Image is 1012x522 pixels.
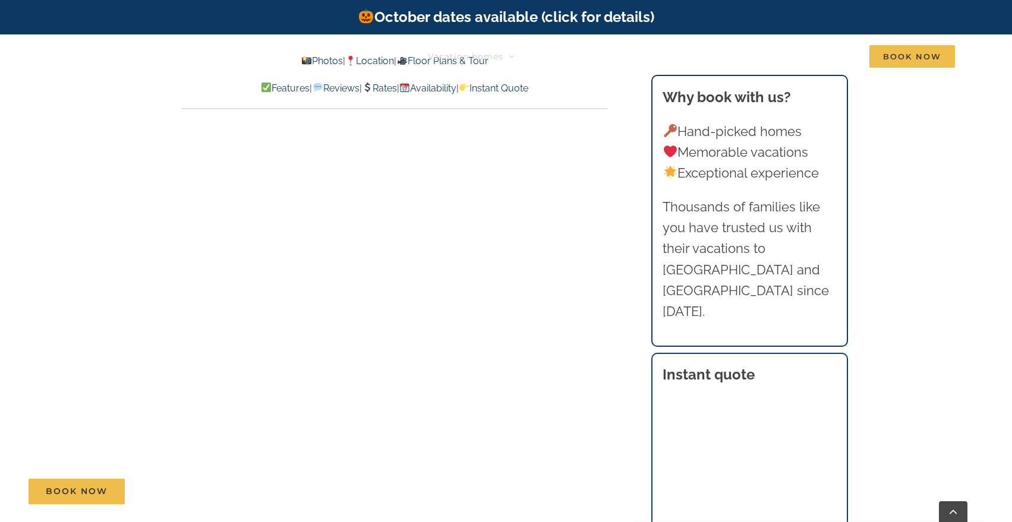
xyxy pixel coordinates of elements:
img: 🌟 [664,166,677,179]
a: About [739,45,778,68]
p: Hand-picked homes Memorable vacations Exceptional experience [663,121,836,184]
p: Thousands of families like you have trusted us with their vacations to [GEOGRAPHIC_DATA] and [GEO... [663,197,836,322]
span: Vacation homes [428,52,503,61]
img: ✅ [261,83,271,92]
a: October dates available (click for details) [358,8,654,26]
nav: Main Menu [428,45,955,68]
a: Vacation homes [428,45,515,68]
img: 📆 [400,83,409,92]
a: Things to do [541,45,612,68]
a: Deals & More [639,45,712,68]
img: 👉 [459,83,469,92]
a: Availability [399,83,456,94]
p: | | | | [182,81,607,96]
img: ❤️ [664,145,677,158]
span: Deals & More [639,52,701,61]
span: About [739,52,767,61]
a: Rates [362,83,397,94]
a: Book Now [29,479,125,504]
a: Instant Quote [459,83,528,94]
a: Reviews [312,83,359,94]
a: Contact [805,45,843,68]
strong: Instant quote [663,366,755,383]
img: 🔑 [664,124,677,137]
img: 💬 [313,83,323,92]
span: Book Now [869,45,955,68]
span: Book Now [46,486,108,496]
img: 💲 [362,83,372,92]
span: Contact [805,52,843,61]
span: Things to do [541,52,601,61]
a: Features [261,83,310,94]
img: Branson Family Retreats Logo [57,48,258,74]
h3: Why book with us? [663,87,836,108]
img: 🎃 [359,9,373,23]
